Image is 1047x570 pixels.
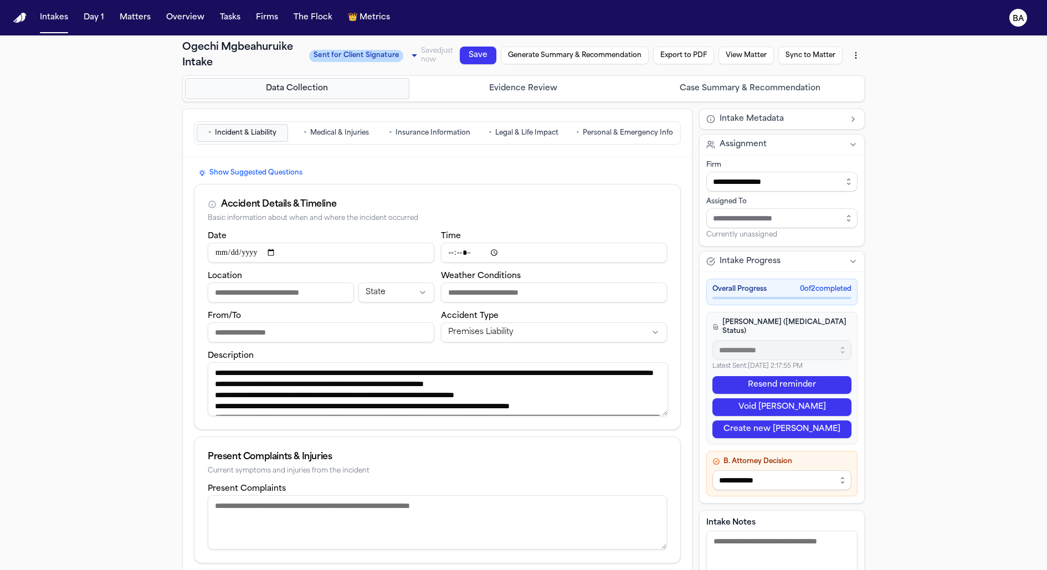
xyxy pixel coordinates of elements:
button: Resend reminder [712,376,851,394]
input: Incident date [208,243,434,263]
label: Weather Conditions [441,272,521,280]
button: Go to Personal & Emergency Info [571,124,678,142]
input: Incident location [208,283,354,302]
button: Tasks [215,8,245,28]
span: • [576,127,579,138]
textarea: Incident description [208,362,668,416]
button: The Flock [289,8,337,28]
label: Date [208,232,227,240]
div: Firm [706,161,858,170]
button: crownMetrics [343,8,394,28]
h4: B. Attorney Decision [712,457,851,466]
button: Go to Insurance Information [384,124,475,142]
button: Day 1 [79,8,109,28]
nav: Intake steps [185,78,862,99]
label: Intake Notes [706,517,858,528]
span: Incident & Liability [215,129,276,137]
button: Go to Evidence Review step [412,78,636,99]
button: Export to PDF [653,47,714,64]
button: Intake Metadata [700,109,864,129]
button: Save [460,47,496,64]
input: Assign to staff member [706,208,858,228]
button: Overview [162,8,209,28]
span: Personal & Emergency Info [583,129,673,137]
span: Sent for Client Signature [309,50,403,62]
span: Saved just now [421,48,453,63]
span: Intake Progress [720,256,781,267]
div: Accident Details & Timeline [221,198,336,211]
span: Insurance Information [396,129,470,137]
button: Intakes [35,8,73,28]
button: Go to Case Summary & Recommendation step [638,78,862,99]
span: 0 of 2 completed [800,285,851,294]
label: From/To [208,312,241,320]
button: Go to Medical & Injuries [290,124,382,142]
div: Present Complaints & Injuries [208,450,667,464]
button: Intake Progress [700,251,864,271]
h1: Ogechi Mgbeahuruike Intake [182,40,302,71]
span: • [304,127,307,138]
button: Assignment [700,135,864,155]
button: Create new [PERSON_NAME] [712,420,851,438]
textarea: Present complaints [208,495,667,550]
div: Basic information about when and where the incident occurred [208,214,667,223]
span: • [389,127,392,138]
p: Latest Sent: [DATE] 2:17:55 PM [712,362,851,372]
label: Time [441,232,461,240]
span: Currently unassigned [706,230,777,239]
button: Matters [115,8,155,28]
label: Accident Type [441,312,499,320]
span: Overall Progress [712,285,767,294]
label: Description [208,352,254,360]
label: Location [208,272,242,280]
button: Go to Data Collection step [185,78,409,99]
span: Medical & Injuries [310,129,369,137]
span: Legal & Life Impact [495,129,558,137]
span: • [208,127,212,138]
input: Select firm [706,172,858,192]
div: Update intake status [309,48,421,63]
button: Sync to Matter [778,47,843,64]
button: Firms [252,8,283,28]
button: Void [PERSON_NAME] [712,398,851,416]
a: Home [13,13,27,23]
span: Assignment [720,139,767,150]
button: View Matter [718,47,774,64]
div: Assigned To [706,197,858,206]
h4: [PERSON_NAME] ([MEDICAL_DATA] Status) [712,318,851,336]
button: Show Suggested Questions [194,166,307,179]
button: Go to Legal & Life Impact [478,124,569,142]
input: Incident time [441,243,668,263]
button: More actions [847,45,865,65]
div: Current symptoms and injuries from the incident [208,467,667,475]
span: Intake Metadata [720,114,784,125]
img: Finch Logo [13,13,27,23]
span: • [489,127,492,138]
button: Go to Incident & Liability [197,124,288,142]
input: Weather conditions [441,283,668,302]
label: Present Complaints [208,485,286,493]
button: Incident state [358,283,434,302]
button: Generate Summary & Recommendation [501,47,649,64]
input: From/To destination [208,322,434,342]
